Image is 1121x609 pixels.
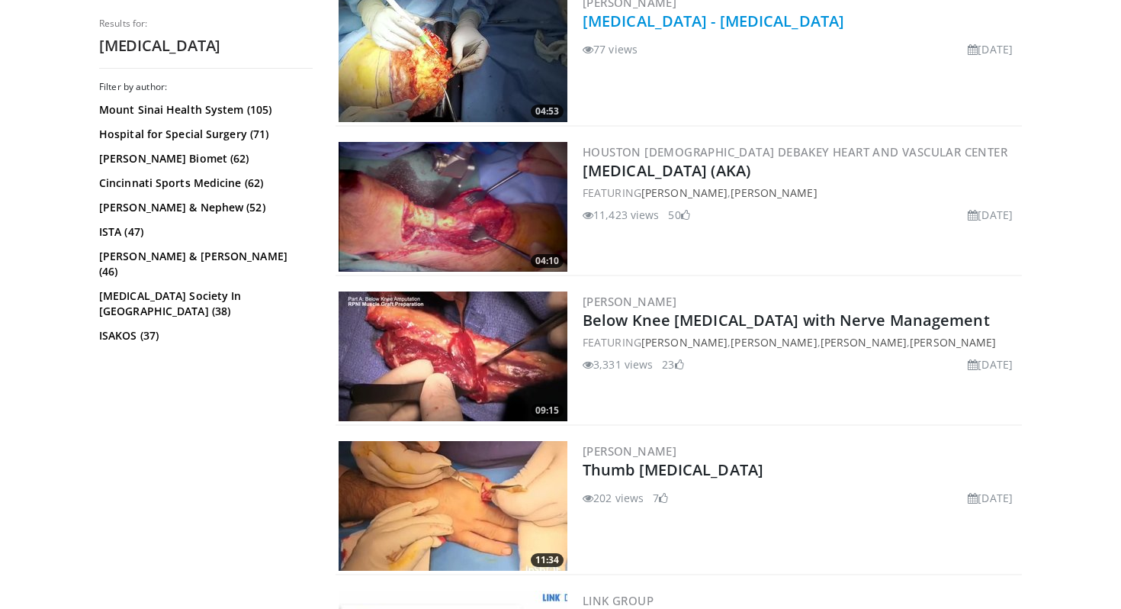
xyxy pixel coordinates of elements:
li: [DATE] [968,356,1013,372]
img: 4075178f-0485-4c93-bf7a-dd164c9bddd9.300x170_q85_crop-smart_upscale.jpg [339,292,567,421]
span: 09:15 [531,404,564,417]
a: [PERSON_NAME] [731,185,817,200]
img: 86f7a411-b29c-4241-a97c-6b2d26060ca0.300x170_q85_crop-smart_upscale.jpg [339,441,567,571]
li: 7 [653,490,668,506]
img: dd278d4f-be59-4607-9cdd-c9a8ebe87039.300x170_q85_crop-smart_upscale.jpg [339,142,567,272]
a: [MEDICAL_DATA] (AKA) [583,160,750,181]
a: Cincinnati Sports Medicine (62) [99,176,309,191]
li: [DATE] [968,41,1013,57]
a: [PERSON_NAME] & [PERSON_NAME] (46) [99,249,309,279]
li: 3,331 views [583,356,653,372]
a: [PERSON_NAME] [641,185,728,200]
a: 04:10 [339,142,567,272]
span: 04:10 [531,254,564,268]
a: Thumb [MEDICAL_DATA] [583,459,763,480]
a: [PERSON_NAME] [821,335,907,350]
li: 23 [662,356,683,372]
a: ISAKOS (37) [99,328,309,343]
li: 50 [668,207,689,223]
span: 04:53 [531,105,564,118]
span: 11:34 [531,553,564,567]
li: 11,423 views [583,207,659,223]
a: 11:34 [339,441,567,571]
a: [MEDICAL_DATA] - [MEDICAL_DATA] [583,11,844,31]
h3: Filter by author: [99,81,313,93]
h2: [MEDICAL_DATA] [99,36,313,56]
a: Houston [DEMOGRAPHIC_DATA] DeBakey Heart and Vascular Center [583,144,1007,159]
li: 77 views [583,41,638,57]
a: Below Knee [MEDICAL_DATA] with Nerve Management [583,310,990,330]
li: [DATE] [968,490,1013,506]
a: 09:15 [339,292,567,421]
a: [PERSON_NAME] & Nephew (52) [99,200,309,215]
a: LINK Group [583,593,654,608]
a: [PERSON_NAME] [583,443,676,459]
a: ISTA (47) [99,224,309,240]
div: FEATURING , [583,185,1019,201]
a: [MEDICAL_DATA] Society In [GEOGRAPHIC_DATA] (38) [99,288,309,319]
p: Results for: [99,18,313,30]
a: Mount Sinai Health System (105) [99,102,309,118]
div: FEATURING , , , [583,334,1019,350]
li: 202 views [583,490,644,506]
li: [DATE] [968,207,1013,223]
a: [PERSON_NAME] [910,335,996,350]
a: Hospital for Special Surgery (71) [99,127,309,142]
a: [PERSON_NAME] [583,294,676,309]
a: [PERSON_NAME] Biomet (62) [99,151,309,166]
a: [PERSON_NAME] [731,335,817,350]
a: [PERSON_NAME] [641,335,728,350]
